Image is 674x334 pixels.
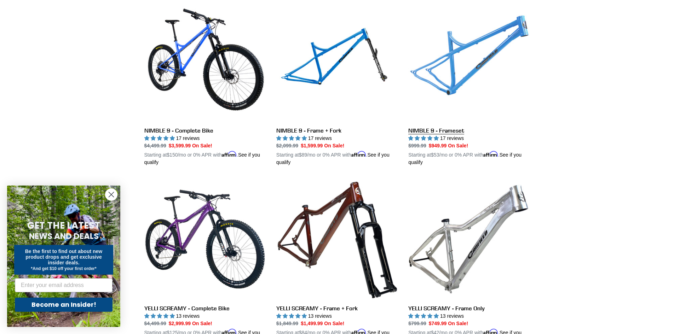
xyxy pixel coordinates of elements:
span: Be the first to find out about new product drops and get exclusive insider deals. [25,248,103,265]
span: GET THE LATEST [27,219,100,232]
button: Close dialog [105,188,117,201]
button: Become an Insider! [15,298,113,312]
input: Enter your email address [15,278,113,292]
span: *And get $10 off your first order* [31,266,96,271]
span: NEWS AND DEALS [29,230,99,242]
